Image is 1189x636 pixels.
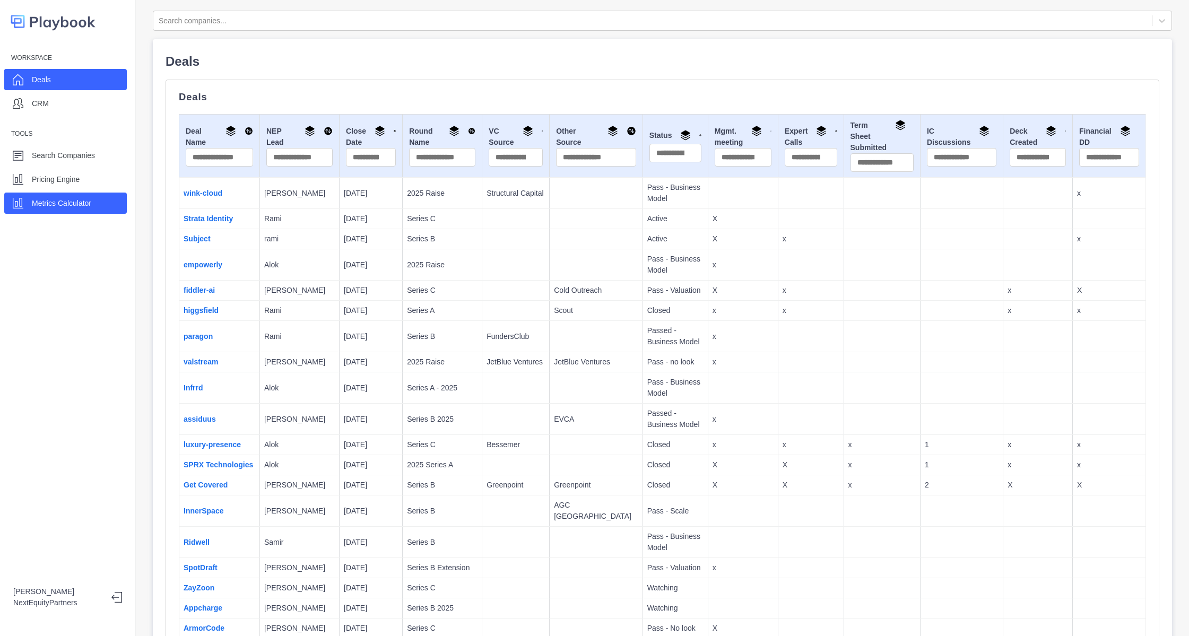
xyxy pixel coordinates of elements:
[554,305,638,316] p: Scout
[264,506,335,517] p: [PERSON_NAME]
[554,356,638,368] p: JetBlue Ventures
[1077,480,1141,491] p: X
[344,603,398,614] p: [DATE]
[816,126,827,136] img: Group By
[264,331,335,342] p: Rami
[344,382,398,394] p: [DATE]
[647,213,704,224] p: Active
[184,440,241,449] a: luxury-presence
[647,459,704,471] p: Closed
[184,460,253,469] a: SPRX Technologies
[375,126,385,136] img: Group By
[407,459,478,471] p: 2025 Series A
[783,285,839,296] p: x
[407,537,478,548] p: Series B
[542,126,543,136] img: Sort
[848,459,916,471] p: x
[346,126,396,148] div: Close Date
[1120,126,1131,136] img: Group By
[487,439,545,450] p: Bessemer
[554,480,638,491] p: Greenpoint
[184,306,219,315] a: higgsfield
[264,414,335,425] p: [PERSON_NAME]
[783,439,839,450] p: x
[925,480,999,491] p: 2
[407,213,478,224] p: Series C
[13,597,103,608] p: NextEquityPartners
[264,305,335,316] p: Rami
[407,331,478,342] p: Series B
[699,130,701,141] img: Sort
[394,126,396,136] img: Sort DESC
[32,198,91,209] p: Metrics Calculator
[713,305,774,316] p: x
[407,233,478,245] p: Series B
[1008,285,1068,296] p: x
[184,214,233,223] a: Strata Identity
[715,126,771,148] div: Mgmt. meeting
[1008,305,1068,316] p: x
[407,582,478,594] p: Series C
[607,126,618,136] img: Group By
[713,562,774,573] p: x
[13,586,103,597] p: [PERSON_NAME]
[184,624,224,632] a: ArmorCode
[266,126,333,148] div: NEP Lead
[1046,126,1056,136] img: Group By
[344,414,398,425] p: [DATE]
[344,188,398,199] p: [DATE]
[1077,188,1141,199] p: x
[344,305,398,316] p: [DATE]
[407,439,478,450] p: Series C
[305,126,315,136] img: Group By
[647,233,704,245] p: Active
[523,126,533,136] img: Group By
[264,233,335,245] p: rami
[647,562,704,573] p: Pass - Valuation
[32,174,80,185] p: Pricing Engine
[184,563,218,572] a: SpotDraft
[344,439,398,450] p: [DATE]
[407,259,478,271] p: 2025 Raise
[184,358,218,366] a: valstream
[713,331,774,342] p: x
[407,285,478,296] p: Series C
[647,531,704,553] p: Pass - Business Model
[184,286,215,294] a: fiddler-ai
[783,459,839,471] p: X
[184,415,216,423] a: assiduus
[647,439,704,450] p: Closed
[11,11,96,32] img: logo-colored
[647,377,704,399] p: Pass - Business Model
[344,562,398,573] p: [DATE]
[184,384,203,392] a: Infrrd
[184,234,211,243] a: Subject
[925,459,999,471] p: 1
[713,213,774,224] p: X
[407,603,478,614] p: Series B 2025
[848,480,916,491] p: x
[184,507,223,515] a: InnerSpace
[647,480,704,491] p: Closed
[1010,126,1066,148] div: Deck Created
[184,189,222,197] a: wink-cloud
[556,126,636,148] div: Other Source
[647,305,704,316] p: Closed
[713,356,774,368] p: x
[344,582,398,594] p: [DATE]
[647,285,704,296] p: Pass - Valuation
[770,126,771,136] img: Sort
[264,459,335,471] p: Alok
[186,126,253,148] div: Deal Name
[1077,285,1141,296] p: X
[979,126,990,136] img: Group By
[554,500,638,522] p: AGC [GEOGRAPHIC_DATA]
[264,537,335,548] p: Samir
[1077,233,1141,245] p: x
[1077,305,1141,316] p: x
[713,285,774,296] p: X
[449,126,459,136] img: Group By
[1077,459,1141,471] p: x
[783,480,839,491] p: X
[1065,126,1066,136] img: Sort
